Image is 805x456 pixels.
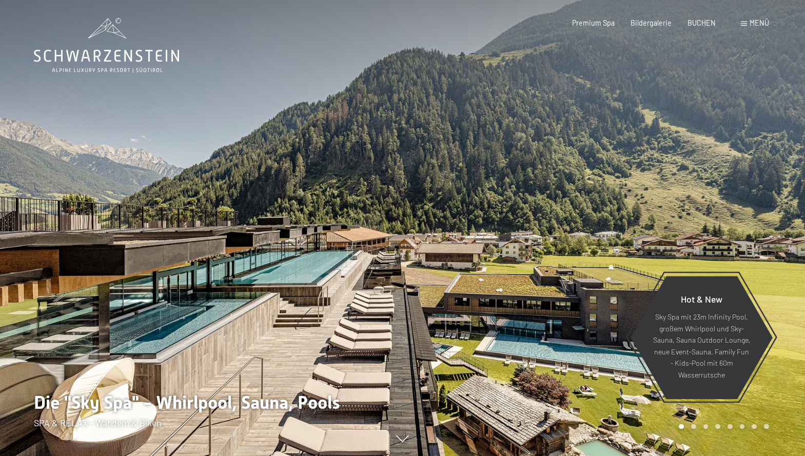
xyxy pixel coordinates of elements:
div: Carousel Page 5 [728,424,733,429]
div: Carousel Page 4 [715,424,720,429]
p: Sky Spa mit 23m Infinity Pool, großem Whirlpool und Sky-Sauna, Sauna Outdoor Lounge, neue Event-S... [653,312,751,381]
div: Carousel Page 2 [691,424,696,429]
div: Carousel Page 3 [703,424,709,429]
a: Hot & New Sky Spa mit 23m Infinity Pool, großem Whirlpool und Sky-Sauna, Sauna Outdoor Lounge, ne... [630,275,773,400]
a: Bildergalerie [631,18,672,27]
a: BUCHEN [688,18,716,27]
span: Hot & New [681,293,722,305]
div: Carousel Page 6 [740,424,745,429]
span: Menü [750,18,769,27]
div: Carousel Pagination [675,424,769,429]
div: Carousel Page 1 (Current Slide) [679,424,684,429]
div: Carousel Page 8 [764,424,769,429]
a: Premium Spa [572,18,615,27]
div: Carousel Page 7 [752,424,757,429]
